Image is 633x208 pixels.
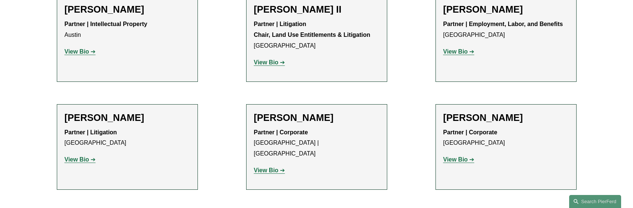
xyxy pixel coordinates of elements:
strong: View Bio [65,156,89,163]
p: [GEOGRAPHIC_DATA] [443,127,569,149]
p: [GEOGRAPHIC_DATA] [254,19,379,51]
a: View Bio [443,48,474,55]
h2: [PERSON_NAME] [65,4,190,15]
h2: [PERSON_NAME] II [254,4,379,15]
strong: Partner | Corporate [254,129,308,135]
h2: [PERSON_NAME] [443,4,569,15]
strong: Partner | Litigation [65,129,117,135]
h2: [PERSON_NAME] [443,112,569,124]
a: View Bio [65,156,96,163]
strong: Partner | Litigation Chair, Land Use Entitlements & Litigation [254,21,371,38]
a: View Bio [65,48,96,55]
strong: View Bio [65,48,89,55]
h2: [PERSON_NAME] [65,112,190,124]
p: [GEOGRAPHIC_DATA] | [GEOGRAPHIC_DATA] [254,127,379,159]
strong: Partner | Corporate [443,129,497,135]
strong: View Bio [254,59,278,65]
a: View Bio [254,167,285,173]
strong: View Bio [254,167,278,173]
a: View Bio [254,59,285,65]
p: [GEOGRAPHIC_DATA] [443,19,569,41]
strong: Partner | Intellectual Property [65,21,147,27]
strong: View Bio [443,156,468,163]
h2: [PERSON_NAME] [254,112,379,124]
p: [GEOGRAPHIC_DATA] [65,127,190,149]
a: Search this site [569,195,621,208]
strong: Partner | Employment, Labor, and Benefits [443,21,563,27]
a: View Bio [443,156,474,163]
strong: View Bio [443,48,468,55]
p: Austin [65,19,190,41]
